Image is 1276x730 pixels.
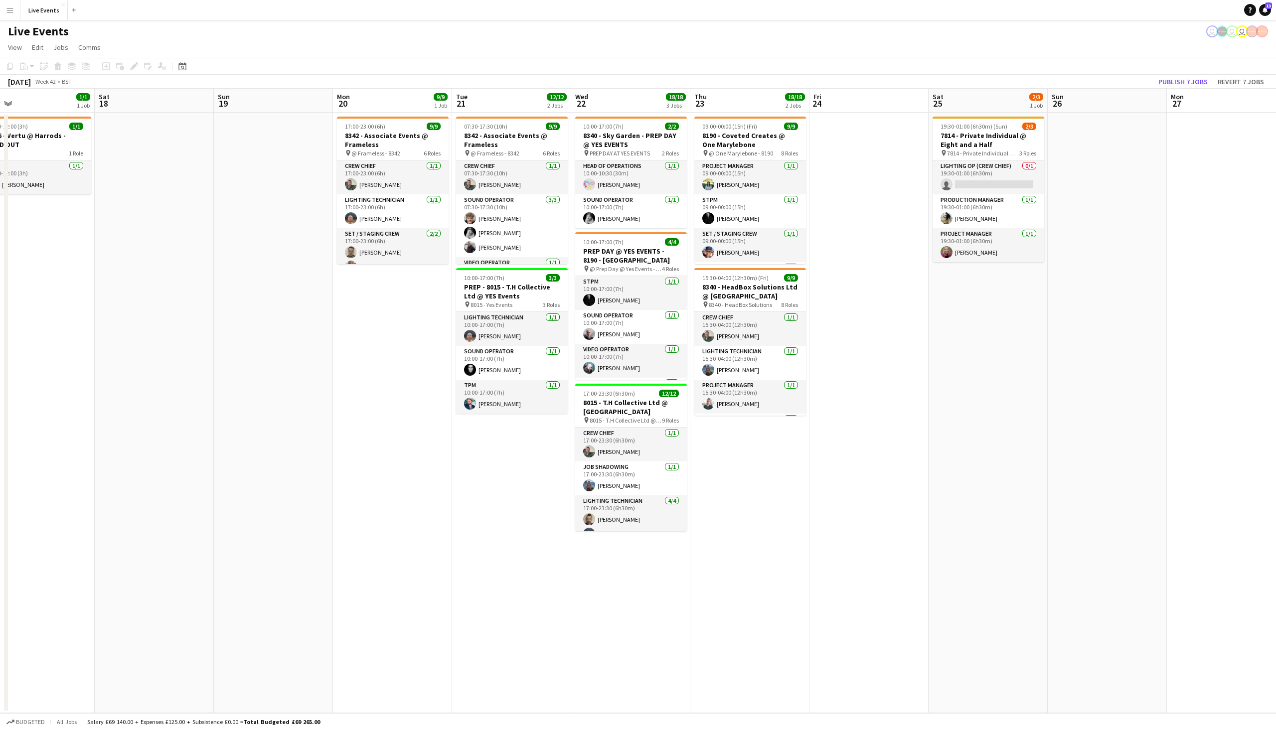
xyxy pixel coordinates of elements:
span: 13 [1265,2,1272,9]
app-user-avatar: Production Managers [1216,25,1228,37]
span: All jobs [55,718,79,726]
app-user-avatar: Alex Gill [1256,25,1268,37]
app-user-avatar: Alex Gill [1246,25,1258,37]
div: Salary £69 140.00 + Expenses £125.00 + Subsistence £0.00 = [87,718,320,726]
h1: Live Events [8,24,69,39]
span: Budgeted [16,719,45,726]
button: Publish 7 jobs [1154,75,1212,88]
a: Comms [74,41,105,54]
a: View [4,41,26,54]
span: Total Budgeted £69 265.00 [243,718,320,726]
a: 13 [1259,4,1271,16]
div: [DATE] [8,77,31,87]
div: BST [62,78,72,85]
a: Edit [28,41,47,54]
app-user-avatar: Technical Department [1226,25,1238,37]
button: Budgeted [5,717,46,728]
a: Jobs [49,41,72,54]
span: View [8,43,22,52]
app-user-avatar: Eden Hopkins [1206,25,1218,37]
span: Jobs [53,43,68,52]
span: Comms [78,43,101,52]
button: Revert 7 jobs [1214,75,1268,88]
app-user-avatar: Technical Department [1236,25,1248,37]
button: Live Events [20,0,68,20]
span: Edit [32,43,43,52]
